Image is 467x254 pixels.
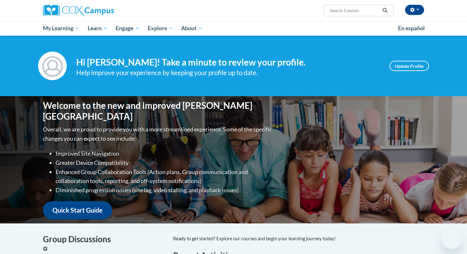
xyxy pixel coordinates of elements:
[43,100,273,122] h1: Welcome to the new and improved [PERSON_NAME][GEOGRAPHIC_DATA]
[405,5,424,15] button: Account Settings
[398,25,425,32] span: En español
[329,7,380,14] input: Search Courses
[84,21,112,36] a: Learn
[38,52,67,80] img: Profile Image
[112,21,144,36] a: Engage
[181,25,203,32] span: About
[56,167,273,186] li: Enhanced Group Collaboration Tools (Action plans, Group communication and collaboration tools, re...
[144,21,177,36] a: Explore
[43,5,114,16] img: Cox Campus
[394,22,429,35] a: En español
[43,125,273,143] p: Overall, we are proud to provide you with a more streamlined experience. Some of the specific cha...
[56,186,273,195] li: Diminished progression issues (site lag, video stalling, and playback issues)
[389,61,429,71] a: Update Profile
[33,21,434,36] div: Main menu
[56,158,273,167] li: Greater Device Compatibility
[76,57,380,68] h4: Hi [PERSON_NAME]! Take a minute to review your profile.
[442,229,462,249] iframe: Button to launch messaging window
[39,21,84,36] a: My Learning
[177,21,207,36] a: About
[380,7,390,14] button: Search
[116,25,139,32] span: Engage
[43,25,79,32] span: My Learning
[43,5,164,16] a: Cox Campus
[148,25,173,32] span: Explore
[43,201,112,219] a: Quick Start Guide
[43,233,164,245] h4: Group Discussions
[76,67,380,78] div: Help improve your experience by keeping your profile up to date.
[88,25,108,32] span: Learn
[56,149,273,158] li: Improved Site Navigation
